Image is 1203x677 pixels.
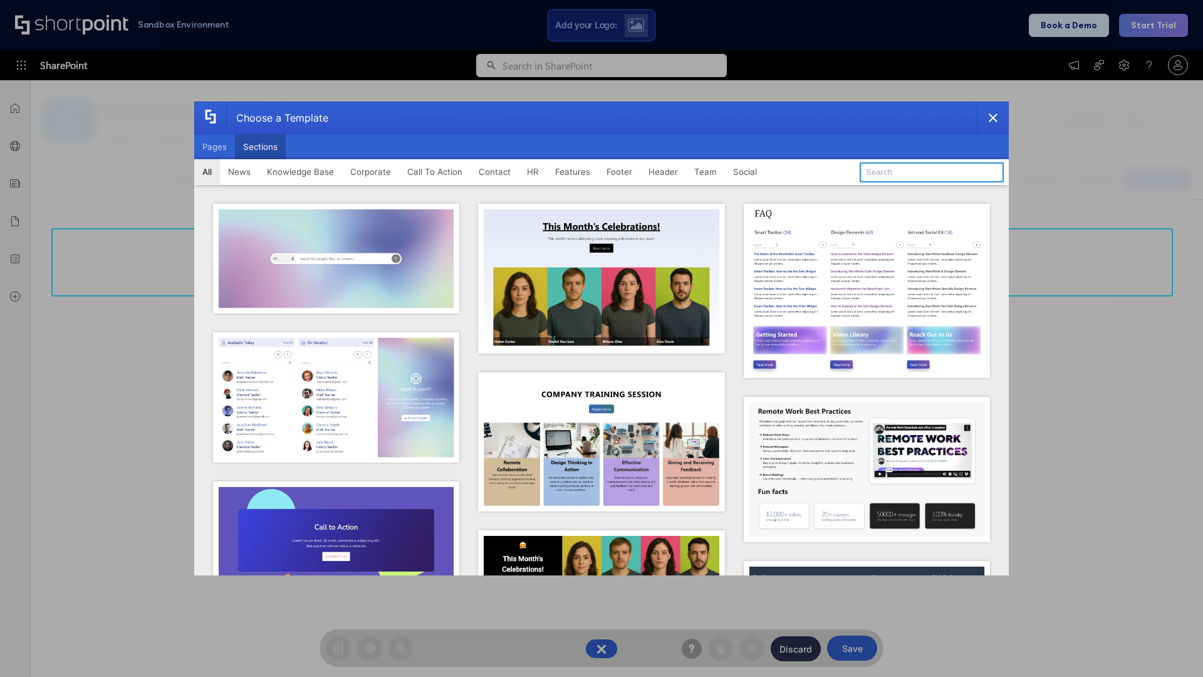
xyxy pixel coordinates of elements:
[235,134,286,159] button: Sections
[598,159,640,184] button: Footer
[226,102,328,134] div: Choose a Template
[399,159,471,184] button: Call To Action
[220,159,259,184] button: News
[1140,617,1203,677] iframe: Chat Widget
[342,159,399,184] button: Corporate
[686,159,725,184] button: Team
[194,102,1009,575] div: template selector
[194,134,235,159] button: Pages
[471,159,519,184] button: Contact
[519,159,547,184] button: HR
[725,159,765,184] button: Social
[259,159,342,184] button: Knowledge Base
[194,159,220,184] button: All
[547,159,598,184] button: Features
[860,162,1004,182] input: Search
[640,159,686,184] button: Header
